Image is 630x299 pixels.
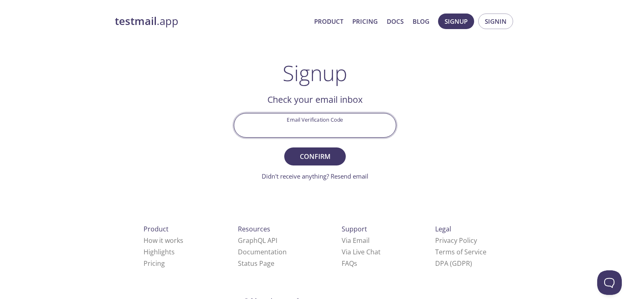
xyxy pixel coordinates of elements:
h1: Signup [283,61,347,85]
h2: Check your email inbox [234,93,396,106]
a: Via Live Chat [342,247,381,256]
a: Terms of Service [435,247,486,256]
a: How it works [144,236,183,245]
span: s [354,259,357,268]
a: Pricing [144,259,165,268]
a: Product [314,16,343,27]
a: Docs [387,16,404,27]
span: Resources [238,224,270,233]
a: testmail.app [115,14,308,28]
span: Signup [445,16,468,27]
a: DPA (GDPR) [435,259,472,268]
span: Legal [435,224,451,233]
iframe: Help Scout Beacon - Open [597,270,622,295]
button: Signin [478,14,513,29]
button: Signup [438,14,474,29]
span: Support [342,224,367,233]
a: Highlights [144,247,175,256]
span: Product [144,224,169,233]
a: Blog [413,16,429,27]
a: Documentation [238,247,287,256]
a: Privacy Policy [435,236,477,245]
span: Signin [485,16,507,27]
a: Pricing [352,16,378,27]
a: FAQ [342,259,357,268]
a: Didn't receive anything? Resend email [262,172,368,180]
a: GraphQL API [238,236,277,245]
strong: testmail [115,14,157,28]
a: Via Email [342,236,370,245]
a: Status Page [238,259,274,268]
button: Confirm [284,147,346,165]
span: Confirm [293,151,337,162]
